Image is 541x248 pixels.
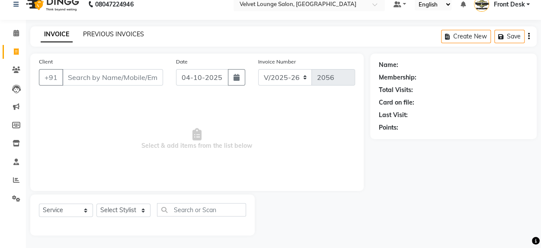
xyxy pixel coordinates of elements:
[176,58,188,66] label: Date
[62,69,163,86] input: Search by Name/Mobile/Email/Code
[39,58,53,66] label: Client
[441,30,491,43] button: Create New
[157,203,246,216] input: Search or Scan
[83,30,144,38] a: PREVIOUS INVOICES
[379,98,414,107] div: Card on file:
[379,60,398,70] div: Name:
[379,111,408,120] div: Last Visit:
[379,86,413,95] div: Total Visits:
[379,73,416,82] div: Membership:
[379,123,398,132] div: Points:
[41,27,73,42] a: INVOICE
[494,30,525,43] button: Save
[39,96,355,182] span: Select & add items from the list below
[39,69,63,86] button: +91
[258,58,296,66] label: Invoice Number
